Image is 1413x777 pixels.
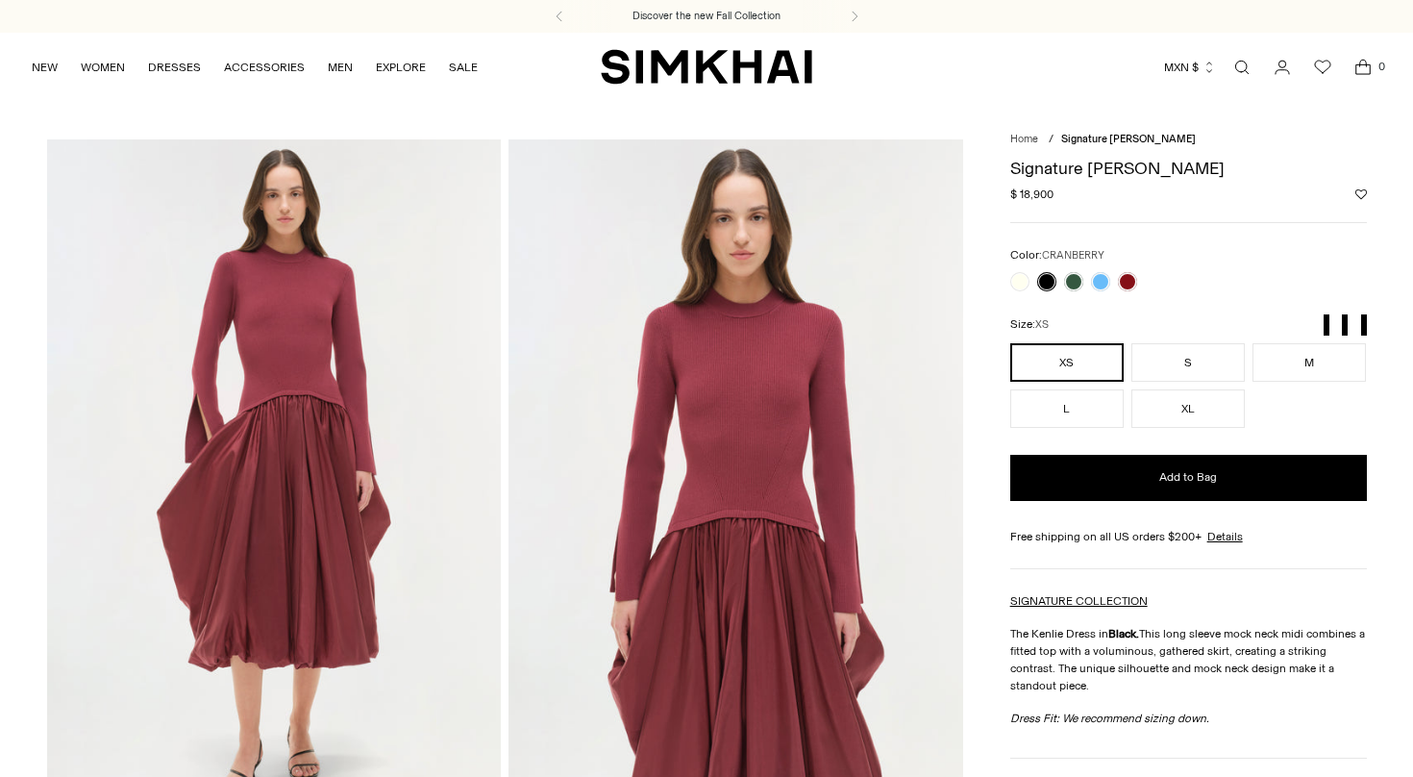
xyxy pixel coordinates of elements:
p: The Kenlie Dress in This long sleeve mock neck midi combines a fitted top with a voluminous, gath... [1010,625,1367,694]
a: Details [1207,528,1243,545]
a: MEN [328,46,353,88]
span: XS [1035,318,1049,331]
label: Size: [1010,315,1049,334]
span: Add to Bag [1159,469,1217,486]
button: S [1131,343,1245,382]
button: Add to Wishlist [1355,188,1367,200]
span: Signature [PERSON_NAME] [1061,133,1196,145]
a: Go to the account page [1263,48,1301,87]
a: SIMKHAI [601,48,812,86]
button: XL [1131,389,1245,428]
span: 0 [1373,58,1390,75]
a: EXPLORE [376,46,426,88]
a: Discover the new Fall Collection [632,9,781,24]
a: WOMEN [81,46,125,88]
button: M [1252,343,1366,382]
div: Free shipping on all US orders $200+ [1010,528,1367,545]
a: SALE [449,46,478,88]
div: / [1049,132,1054,148]
strong: Black. [1108,627,1139,640]
label: Color: [1010,246,1104,264]
a: Open search modal [1223,48,1261,87]
button: Add to Bag [1010,455,1367,501]
a: NEW [32,46,58,88]
a: Home [1010,133,1038,145]
a: SIGNATURE COLLECTION [1010,594,1148,608]
span: $ 18,900 [1010,186,1054,203]
span: CRANBERRY [1042,249,1104,262]
nav: breadcrumbs [1010,132,1367,148]
a: Wishlist [1303,48,1342,87]
h1: Signature [PERSON_NAME] [1010,160,1367,177]
a: DRESSES [148,46,201,88]
em: Dress Fit: We recommend sizing down. [1010,712,1209,725]
a: ACCESSORIES [224,46,305,88]
button: MXN $ [1164,46,1216,88]
button: L [1010,389,1124,428]
button: XS [1010,343,1124,382]
a: Open cart modal [1344,48,1382,87]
